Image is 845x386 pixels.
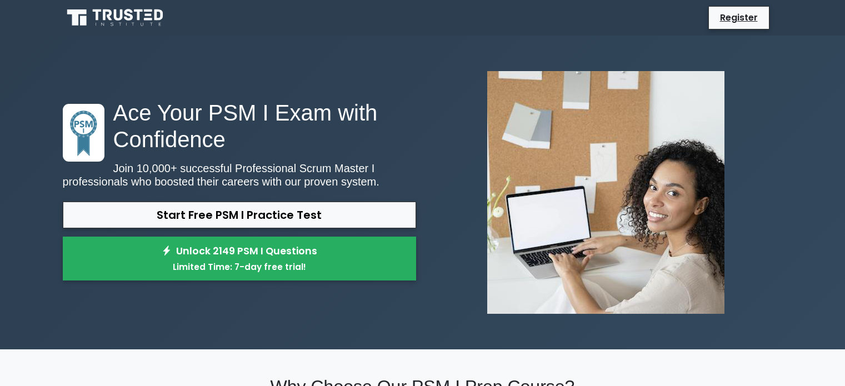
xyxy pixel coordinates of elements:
[77,260,402,273] small: Limited Time: 7-day free trial!
[63,99,416,153] h1: Ace Your PSM I Exam with Confidence
[63,237,416,281] a: Unlock 2149 PSM I QuestionsLimited Time: 7-day free trial!
[713,9,764,26] a: Register
[63,202,416,228] a: Start Free PSM I Practice Test
[63,162,416,188] p: Join 10,000+ successful Professional Scrum Master I professionals who boosted their careers with ...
